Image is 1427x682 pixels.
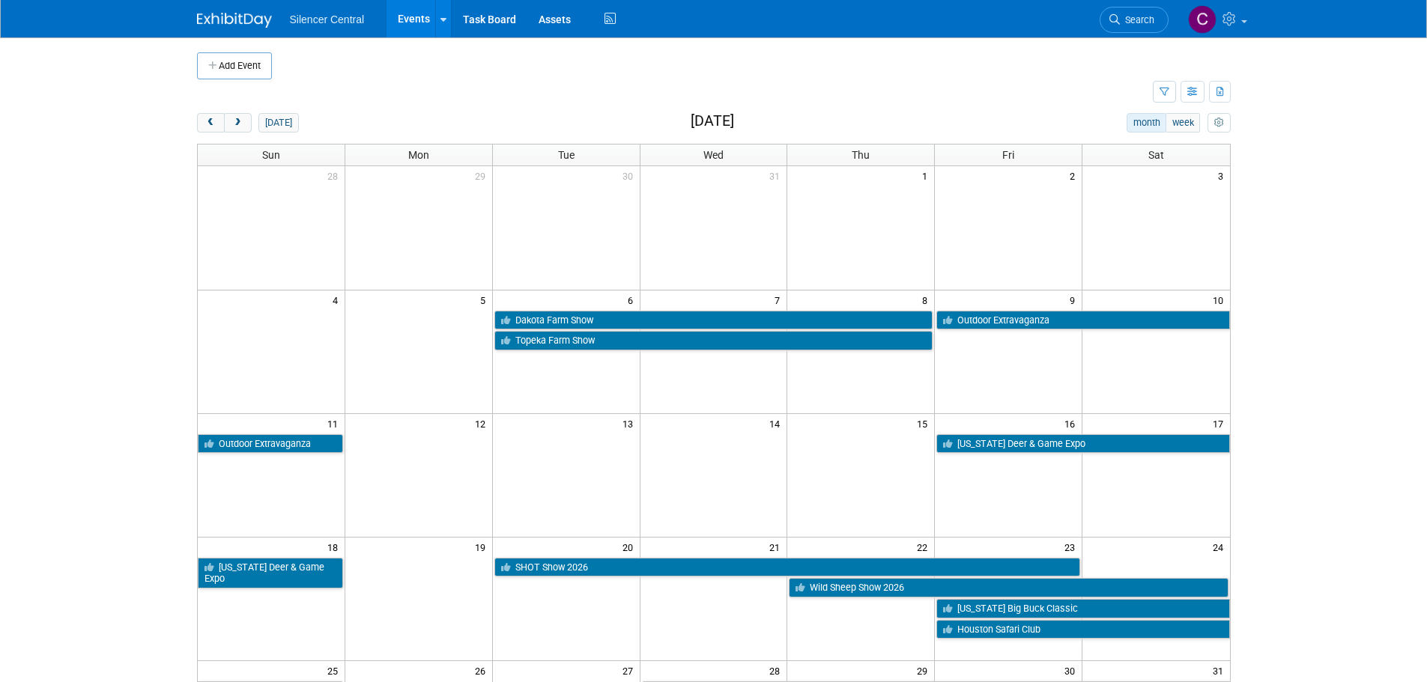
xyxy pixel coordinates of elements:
span: 11 [326,414,345,433]
span: 4 [331,290,345,309]
a: Search [1100,7,1169,33]
span: 19 [473,538,492,556]
button: prev [197,113,225,133]
span: Tue [558,149,575,161]
a: SHOT Show 2026 [494,558,1080,577]
span: 24 [1211,538,1230,556]
span: 3 [1217,166,1230,185]
span: Sun [262,149,280,161]
span: 27 [621,661,640,680]
span: 30 [621,166,640,185]
span: 21 [768,538,787,556]
span: Wed [703,149,724,161]
span: 25 [326,661,345,680]
h2: [DATE] [691,113,734,130]
span: 28 [768,661,787,680]
span: 8 [921,290,934,309]
span: Mon [408,149,429,161]
img: Cade Cox [1188,5,1217,34]
span: 18 [326,538,345,556]
a: Outdoor Extravaganza [198,434,343,454]
span: 13 [621,414,640,433]
i: Personalize Calendar [1214,118,1224,128]
a: Topeka Farm Show [494,331,933,350]
span: 1 [921,166,934,185]
button: week [1166,113,1200,133]
a: [US_STATE] Deer & Game Expo [936,434,1229,454]
a: Wild Sheep Show 2026 [789,578,1228,597]
span: 5 [479,290,492,309]
span: Search [1120,14,1154,25]
span: 15 [915,414,934,433]
a: [US_STATE] Big Buck Classic [936,599,1229,618]
a: [US_STATE] Deer & Game Expo [198,558,343,588]
span: 31 [768,166,787,185]
span: 7 [773,290,787,309]
span: 30 [1063,661,1082,680]
button: [DATE] [258,113,298,133]
button: month [1127,113,1166,133]
span: Sat [1148,149,1164,161]
span: 14 [768,414,787,433]
span: 10 [1211,290,1230,309]
span: 17 [1211,414,1230,433]
span: 6 [626,290,640,309]
span: 31 [1211,661,1230,680]
span: 2 [1068,166,1082,185]
span: Silencer Central [290,13,365,25]
a: Houston Safari Club [936,620,1229,639]
span: 23 [1063,538,1082,556]
img: ExhibitDay [197,13,272,28]
span: 26 [473,661,492,680]
span: 29 [915,661,934,680]
span: Fri [1002,149,1014,161]
span: 22 [915,538,934,556]
a: Outdoor Extravaganza [936,311,1229,330]
a: Dakota Farm Show [494,311,933,330]
span: Thu [852,149,870,161]
span: 9 [1068,290,1082,309]
span: 20 [621,538,640,556]
span: 16 [1063,414,1082,433]
button: next [224,113,252,133]
button: myCustomButton [1208,113,1230,133]
span: 12 [473,414,492,433]
span: 29 [473,166,492,185]
span: 28 [326,166,345,185]
button: Add Event [197,52,272,79]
